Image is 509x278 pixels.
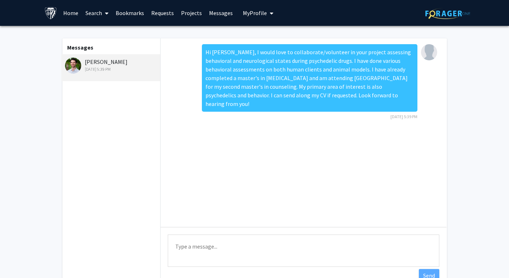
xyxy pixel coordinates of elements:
b: Messages [67,44,93,51]
a: Search [82,0,112,26]
a: Messages [205,0,236,26]
textarea: Message [168,235,439,267]
a: Projects [177,0,205,26]
div: [PERSON_NAME] [65,57,159,73]
a: Home [60,0,82,26]
a: Requests [148,0,177,26]
img: ForagerOne Logo [425,8,470,19]
iframe: Chat [5,246,31,273]
img: Brian Winston [65,57,81,74]
a: Bookmarks [112,0,148,26]
img: Johns Hopkins University Logo [45,7,57,19]
img: Jacquelin Medrano [421,44,437,60]
span: My Profile [243,9,267,17]
div: [DATE] 5:39 PM [65,66,159,73]
span: [DATE] 5:39 PM [390,114,417,119]
div: Hi [PERSON_NAME], I would love to collaborate/volunteer in your project assessing behavioral and ... [202,44,417,112]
